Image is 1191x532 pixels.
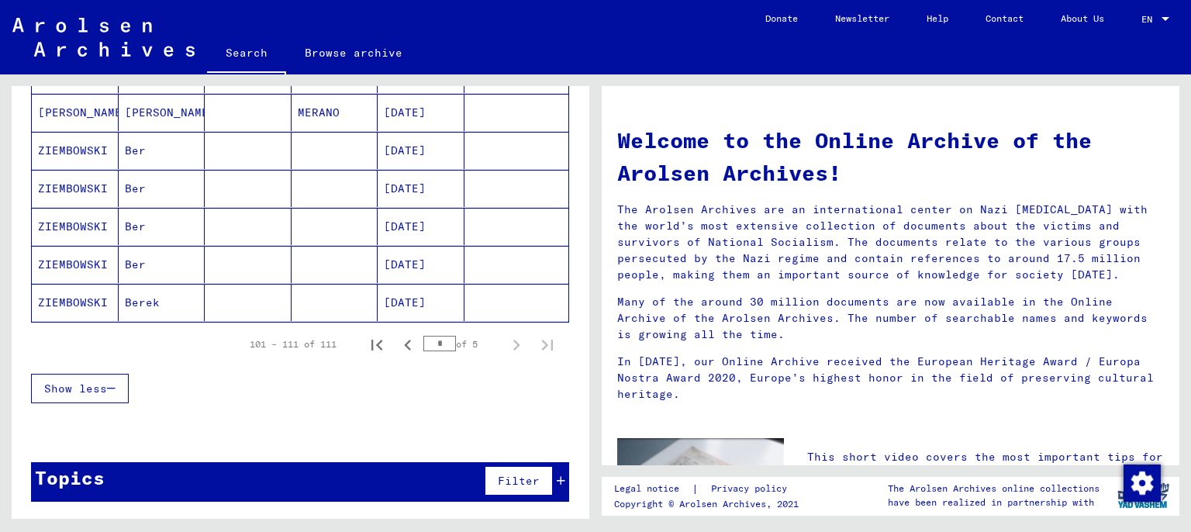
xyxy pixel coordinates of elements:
[207,34,286,74] a: Search
[378,170,464,207] mat-cell: [DATE]
[614,481,692,497] a: Legal notice
[378,284,464,321] mat-cell: [DATE]
[617,354,1164,402] p: In [DATE], our Online Archive received the European Heritage Award / Europa Nostra Award 2020, Eu...
[532,329,563,360] button: Last page
[32,284,119,321] mat-cell: ZIEMBOWSKI
[32,208,119,245] mat-cell: ZIEMBOWSKI
[35,464,105,492] div: Topics
[617,124,1164,189] h1: Welcome to the Online Archive of the Arolsen Archives!
[392,329,423,360] button: Previous page
[617,294,1164,343] p: Many of the around 30 million documents are now available in the Online Archive of the Arolsen Ar...
[44,382,107,396] span: Show less
[32,246,119,283] mat-cell: ZIEMBOWSKI
[119,246,205,283] mat-cell: Ber
[807,449,1164,482] p: This short video covers the most important tips for searching the Online Archive.
[1114,476,1172,515] img: yv_logo.png
[501,329,532,360] button: Next page
[888,496,1100,510] p: have been realized in partnership with
[498,474,540,488] span: Filter
[12,18,195,57] img: Arolsen_neg.svg
[378,94,464,131] mat-cell: [DATE]
[32,170,119,207] mat-cell: ZIEMBOWSKI
[423,337,501,351] div: of 5
[1124,465,1161,502] img: Change consent
[614,497,806,511] p: Copyright © Arolsen Archives, 2021
[119,132,205,169] mat-cell: Ber
[361,329,392,360] button: First page
[699,481,806,497] a: Privacy policy
[1141,14,1158,25] span: EN
[32,132,119,169] mat-cell: ZIEMBOWSKI
[378,246,464,283] mat-cell: [DATE]
[286,34,421,71] a: Browse archive
[378,132,464,169] mat-cell: [DATE]
[119,94,205,131] mat-cell: [PERSON_NAME]
[119,284,205,321] mat-cell: Berek
[614,481,806,497] div: |
[32,94,119,131] mat-cell: [PERSON_NAME]
[378,208,464,245] mat-cell: [DATE]
[617,438,784,529] img: video.jpg
[119,208,205,245] mat-cell: Ber
[888,482,1100,496] p: The Arolsen Archives online collections
[250,337,337,351] div: 101 – 111 of 111
[292,94,378,131] mat-cell: MERANO
[617,202,1164,283] p: The Arolsen Archives are an international center on Nazi [MEDICAL_DATA] with the world’s most ext...
[485,466,553,496] button: Filter
[119,170,205,207] mat-cell: Ber
[31,374,129,403] button: Show less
